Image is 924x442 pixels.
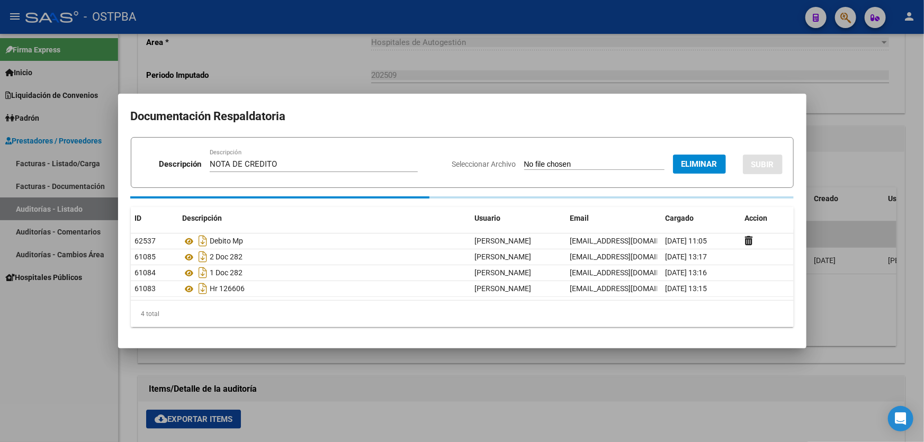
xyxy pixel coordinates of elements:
span: 61085 [135,252,156,261]
i: Descargar documento [196,264,210,281]
span: Eliminar [681,159,717,169]
span: Usuario [475,214,501,222]
span: [PERSON_NAME] [475,284,532,293]
datatable-header-cell: ID [131,207,178,230]
span: 62537 [135,237,156,245]
span: [PERSON_NAME] [475,268,532,277]
span: Cargado [666,214,694,222]
i: Descargar documento [196,232,210,249]
span: [PERSON_NAME] [475,252,532,261]
datatable-header-cell: Descripción [178,207,471,230]
span: ID [135,214,142,222]
div: 1 Doc 282 [183,264,467,281]
span: Seleccionar Archivo [452,160,516,168]
datatable-header-cell: Accion [741,207,794,230]
span: [EMAIL_ADDRESS][DOMAIN_NAME] [570,252,688,261]
p: Descripción [159,158,201,170]
span: Descripción [183,214,222,222]
span: [PERSON_NAME] [475,237,532,245]
button: SUBIR [743,155,783,174]
span: SUBIR [751,160,774,169]
span: [EMAIL_ADDRESS][DOMAIN_NAME] [570,268,688,277]
span: [EMAIL_ADDRESS][DOMAIN_NAME] [570,237,688,245]
span: Accion [745,214,768,222]
span: [EMAIL_ADDRESS][DOMAIN_NAME] [570,284,688,293]
span: [DATE] 13:16 [666,268,707,277]
div: 4 total [131,301,794,327]
div: Open Intercom Messenger [888,406,913,431]
div: Hr 126606 [183,280,467,297]
h2: Documentación Respaldatoria [131,106,794,127]
span: [DATE] 11:05 [666,237,707,245]
datatable-header-cell: Cargado [661,207,741,230]
datatable-header-cell: Usuario [471,207,566,230]
i: Descargar documento [196,280,210,297]
span: [DATE] 13:17 [666,252,707,261]
button: Eliminar [673,155,726,174]
div: 2 Doc 282 [183,248,467,265]
span: 61083 [135,284,156,293]
span: 61084 [135,268,156,277]
span: [DATE] 13:15 [666,284,707,293]
div: Debito Mp [183,232,467,249]
span: Email [570,214,589,222]
i: Descargar documento [196,248,210,265]
datatable-header-cell: Email [566,207,661,230]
